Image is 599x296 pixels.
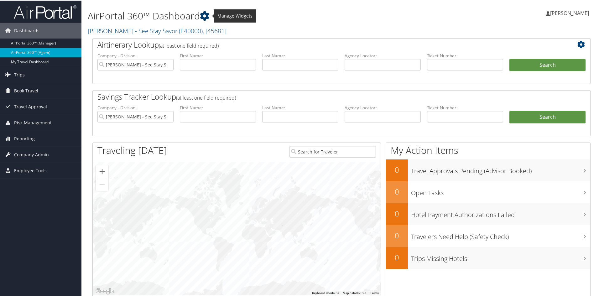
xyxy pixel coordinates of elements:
span: Trips [14,66,25,82]
label: Ticket Number: [427,52,503,58]
label: First Name: [180,104,256,110]
img: airportal-logo.png [14,4,76,19]
h3: Hotel Payment Authorizations Failed [411,207,590,219]
h2: 0 [386,186,408,196]
h3: Travel Approvals Pending (Advisor Booked) [411,163,590,175]
h1: AirPortal 360™ Dashboard [88,9,426,22]
span: (at least one field required) [176,94,236,101]
a: Open this area in Google Maps (opens a new window) [94,287,115,295]
a: 0Travel Approvals Pending (Advisor Booked) [386,159,590,181]
h2: 0 [386,230,408,240]
span: Book Travel [14,82,38,98]
label: Agency Locator: [345,52,421,58]
label: Last Name: [262,52,338,58]
a: Terms (opens in new tab) [370,291,379,294]
label: Agency Locator: [345,104,421,110]
span: Travel Approval [14,98,47,114]
h2: 0 [386,164,408,174]
span: Manage Widgets [214,9,256,22]
label: Ticket Number: [427,104,503,110]
span: (at least one field required) [159,42,219,49]
span: Reporting [14,130,35,146]
label: Company - Division: [97,52,174,58]
h1: My Action Items [386,143,590,156]
h3: Trips Missing Hotels [411,251,590,262]
h2: Airtinerary Lookup [97,39,544,49]
h1: Traveling [DATE] [97,143,167,156]
label: Company - Division: [97,104,174,110]
span: [PERSON_NAME] [550,9,589,16]
span: ( E40000 ) [179,26,203,34]
a: [PERSON_NAME] - See Stay Savor [88,26,227,34]
h2: 0 [386,208,408,218]
h2: Savings Tracker Lookup [97,91,544,101]
a: 0Travelers Need Help (Safety Check) [386,225,590,247]
button: Keyboard shortcuts [312,290,339,295]
input: search accounts [97,110,174,122]
button: Search [509,58,586,71]
a: 0Hotel Payment Authorizations Failed [386,203,590,225]
input: Search for Traveler [289,145,376,157]
label: Last Name: [262,104,338,110]
span: Employee Tools [14,162,47,178]
a: 0Trips Missing Hotels [386,247,590,268]
h3: Travelers Need Help (Safety Check) [411,229,590,241]
h3: Open Tasks [411,185,590,197]
button: Zoom out [96,178,108,190]
span: , [ 45681 ] [203,26,227,34]
span: Company Admin [14,146,49,162]
h2: 0 [386,252,408,262]
a: [PERSON_NAME] [546,3,595,22]
label: First Name: [180,52,256,58]
span: Risk Management [14,114,52,130]
a: 0Open Tasks [386,181,590,203]
a: Search [509,110,586,123]
span: Map data ©2025 [343,291,366,294]
button: Zoom in [96,165,108,177]
span: Dashboards [14,22,39,38]
img: Google [94,287,115,295]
